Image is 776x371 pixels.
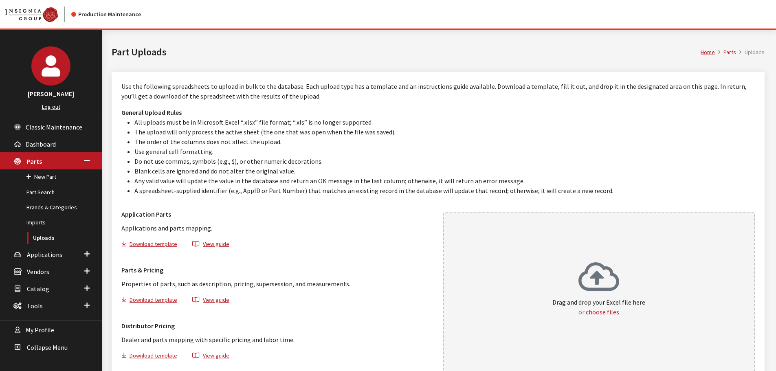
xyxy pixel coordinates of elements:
p: Properties of parts, such as description, pricing, supersession, and measurements. [121,279,433,289]
button: Download template [121,239,184,251]
a: Log out [42,103,60,110]
li: Any valid value will update the value in the database and return an OK message in the last column... [134,176,755,186]
li: The upload will only process the active sheet (the one that was open when the file was saved). [134,127,755,137]
span: Catalog [27,285,49,293]
p: Applications and parts mapping. [121,223,433,233]
span: Parts [27,157,42,165]
button: View guide [185,351,236,363]
li: Do not use commas, symbols (e.g., $), or other numeric decorations. [134,156,755,166]
h3: [PERSON_NAME] [8,89,94,99]
button: Download template [121,295,184,307]
img: Cheyenne Dorton [31,46,70,86]
a: Insignia Group logo [5,7,71,22]
h1: Part Uploads [112,45,701,59]
li: All uploads must be in Microsoft Excel “.xlsx” file format; “.xls” is no longer supported. [134,117,755,127]
li: Uploads [736,48,765,57]
h3: Parts & Pricing [121,265,433,275]
span: or [578,308,585,316]
h3: General Upload Rules [121,108,755,117]
span: My Profile [26,326,54,334]
p: Drag and drop your Excel file here [552,297,645,317]
span: Collapse Menu [27,343,68,351]
div: Production Maintenance [71,10,141,19]
li: The order of the columns does not affect the upload. [134,137,755,147]
span: Applications [27,250,62,259]
span: Classic Maintenance [26,123,82,131]
img: Catalog Maintenance [5,7,58,22]
button: View guide [185,295,236,307]
button: choose files [586,307,619,317]
span: Tools [27,302,43,310]
li: A spreadsheet-supplied identifier (e.g., AppID or Part Number) that matches an existing record in... [134,186,755,195]
li: Use general cell formatting. [134,147,755,156]
button: Download template [121,351,184,363]
button: View guide [185,239,236,251]
a: Home [701,48,715,56]
h3: Distributor Pricing [121,321,433,331]
span: Vendors [27,268,49,276]
span: Dashboard [26,140,56,148]
p: Use the following spreadsheets to upload in bulk to the database. Each upload type has a template... [121,81,755,101]
li: Blank cells are ignored and do not alter the original value. [134,166,755,176]
p: Dealer and parts mapping with specific pricing and labor time. [121,335,433,345]
li: Parts [715,48,736,57]
h3: Application Parts [121,209,433,219]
